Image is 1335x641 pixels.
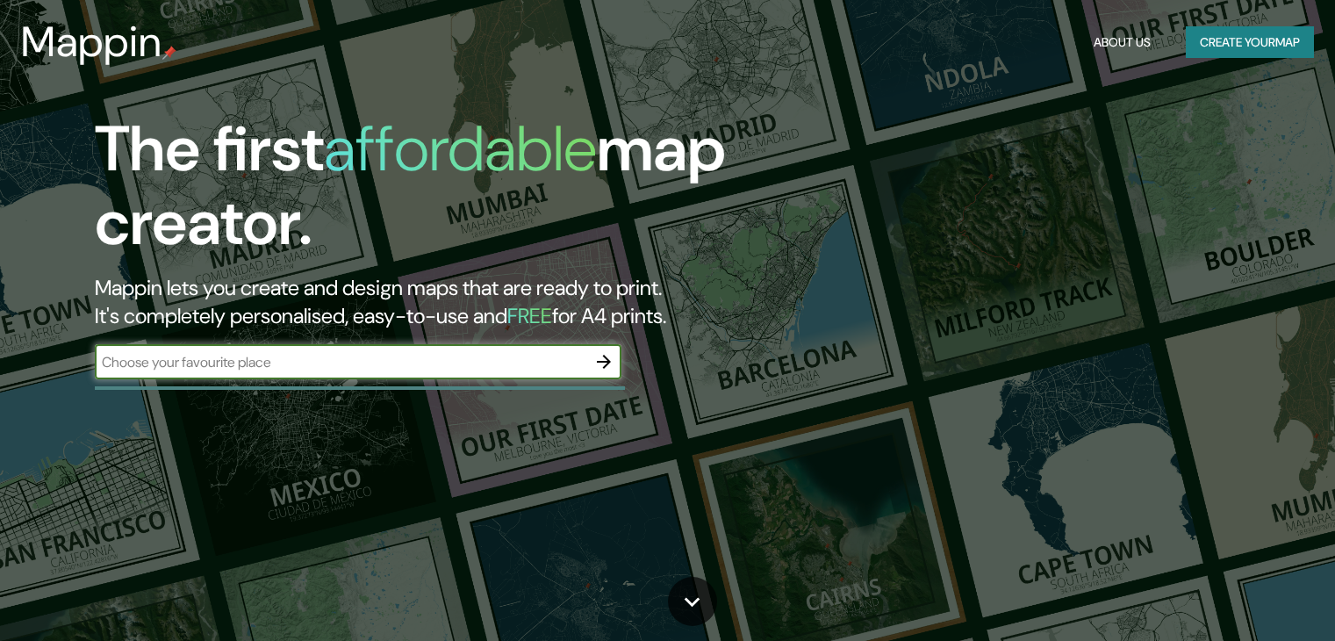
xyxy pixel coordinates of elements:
button: About Us [1087,26,1158,59]
button: Create yourmap [1186,26,1314,59]
img: mappin-pin [162,46,176,60]
h3: Mappin [21,18,162,67]
h5: FREE [507,302,552,329]
h1: affordable [324,108,597,190]
input: Choose your favourite place [95,352,586,372]
h2: Mappin lets you create and design maps that are ready to print. It's completely personalised, eas... [95,274,763,330]
h1: The first map creator. [95,112,763,274]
